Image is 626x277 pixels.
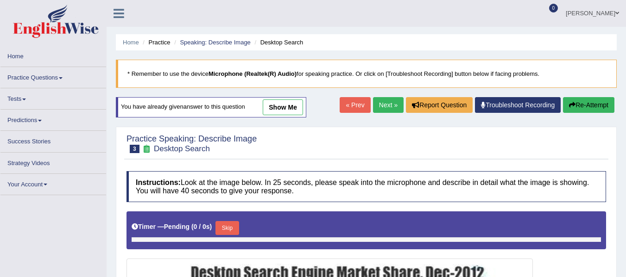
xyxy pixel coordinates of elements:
[126,135,257,153] h2: Practice Speaking: Describe Image
[549,4,558,12] span: 0
[130,145,139,153] span: 3
[0,153,106,171] a: Strategy Videos
[0,88,106,106] a: Tests
[252,38,303,47] li: Desktop Search
[116,60,617,88] blockquote: * Remember to use the device for speaking practice. Or click on [Troubleshoot Recording] button b...
[136,179,181,186] b: Instructions:
[132,223,212,230] h5: Timer —
[140,38,170,47] li: Practice
[209,70,297,77] b: Microphone (Realtek(R) Audio)
[0,46,106,64] a: Home
[373,97,404,113] a: Next »
[263,99,303,115] a: show me
[0,174,106,192] a: Your Account
[180,39,250,46] a: Speaking: Describe Image
[126,171,606,202] h4: Look at the image below. In 25 seconds, please speak into the microphone and describe in detail w...
[340,97,370,113] a: « Prev
[116,97,306,117] div: You have already given answer to this question
[215,221,239,235] button: Skip
[0,67,106,85] a: Practice Questions
[475,97,561,113] a: Troubleshoot Recording
[406,97,473,113] button: Report Question
[210,223,212,230] b: )
[191,223,194,230] b: (
[563,97,614,113] button: Re-Attempt
[142,145,152,154] small: Exam occurring question
[194,223,210,230] b: 0 / 0s
[123,39,139,46] a: Home
[164,223,190,230] b: Pending
[154,144,210,153] small: Desktop Search
[0,110,106,128] a: Predictions
[0,131,106,149] a: Success Stories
